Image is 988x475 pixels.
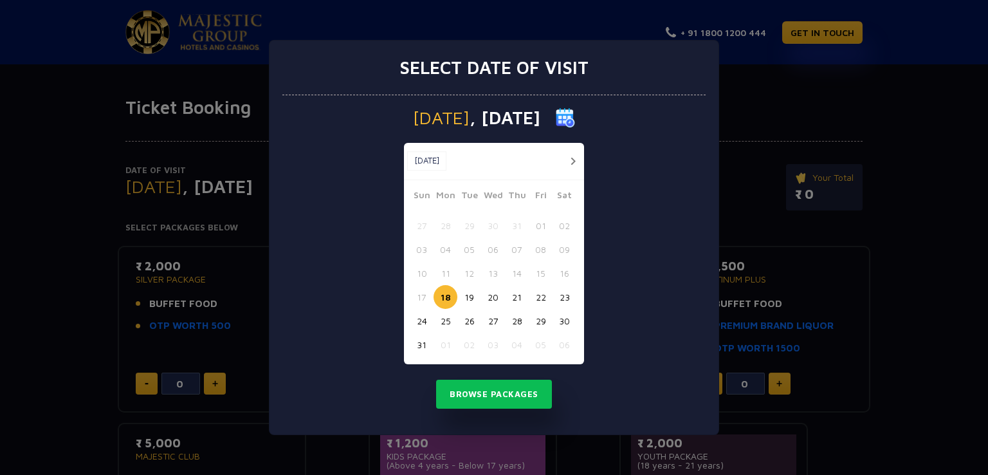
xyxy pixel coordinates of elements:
[410,261,434,285] button: 10
[481,333,505,357] button: 03
[410,237,434,261] button: 03
[434,188,457,206] span: Mon
[434,237,457,261] button: 04
[553,237,576,261] button: 09
[505,261,529,285] button: 14
[553,309,576,333] button: 30
[505,333,529,357] button: 04
[529,285,553,309] button: 22
[505,237,529,261] button: 07
[410,285,434,309] button: 17
[434,309,457,333] button: 25
[457,261,481,285] button: 12
[529,261,553,285] button: 15
[470,109,540,127] span: , [DATE]
[505,188,529,206] span: Thu
[434,285,457,309] button: 18
[553,188,576,206] span: Sat
[410,188,434,206] span: Sun
[481,309,505,333] button: 27
[436,380,552,409] button: Browse Packages
[529,188,553,206] span: Fri
[553,214,576,237] button: 02
[481,188,505,206] span: Wed
[505,309,529,333] button: 28
[529,309,553,333] button: 29
[413,109,470,127] span: [DATE]
[410,214,434,237] button: 27
[457,214,481,237] button: 29
[529,237,553,261] button: 08
[553,285,576,309] button: 23
[434,261,457,285] button: 11
[410,309,434,333] button: 24
[553,333,576,357] button: 06
[457,188,481,206] span: Tue
[529,333,553,357] button: 05
[457,309,481,333] button: 26
[434,333,457,357] button: 01
[399,57,589,79] h3: Select date of visit
[505,214,529,237] button: 31
[457,285,481,309] button: 19
[481,237,505,261] button: 06
[481,261,505,285] button: 13
[434,214,457,237] button: 28
[481,285,505,309] button: 20
[505,285,529,309] button: 21
[553,261,576,285] button: 16
[529,214,553,237] button: 01
[556,108,575,127] img: calender icon
[457,333,481,357] button: 02
[457,237,481,261] button: 05
[410,333,434,357] button: 31
[481,214,505,237] button: 30
[407,151,446,171] button: [DATE]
